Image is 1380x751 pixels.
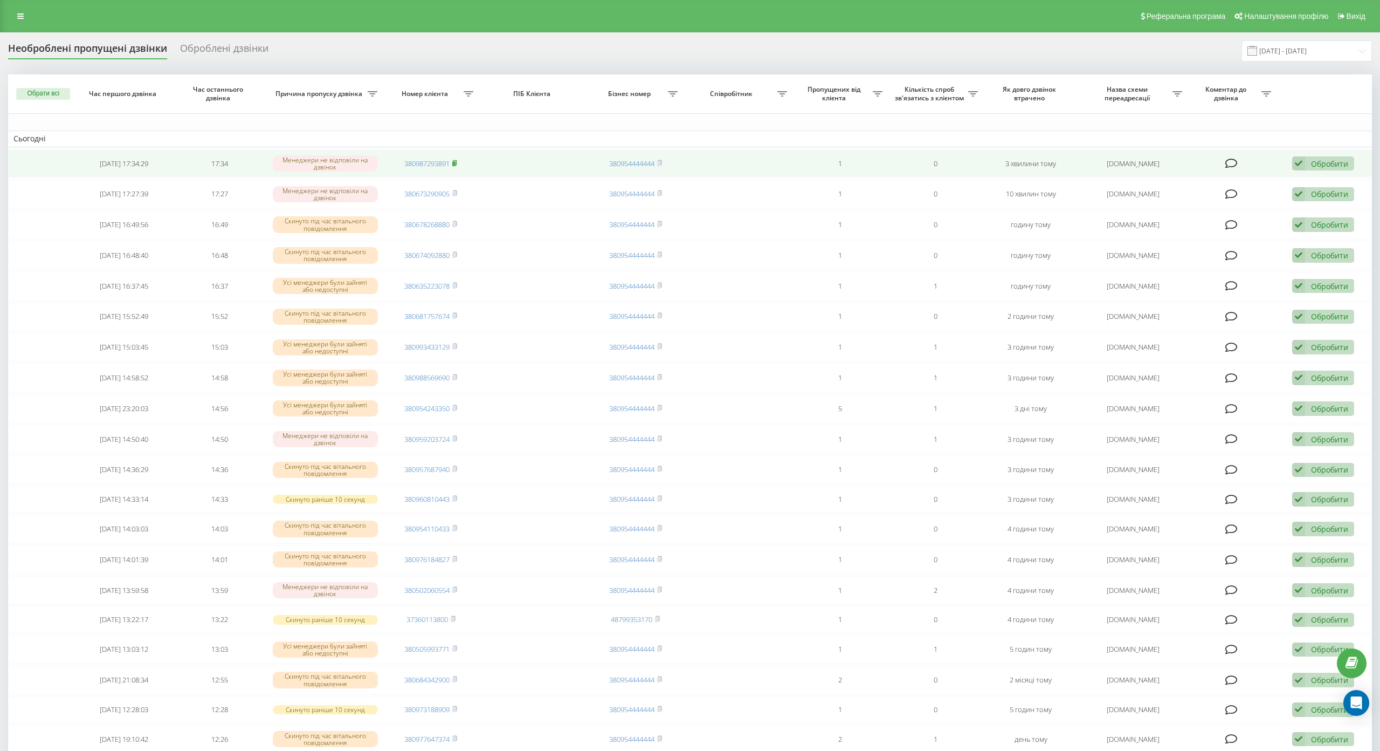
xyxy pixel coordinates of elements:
a: 380954444444 [609,404,654,413]
td: 1 [792,210,888,239]
td: [DOMAIN_NAME] [1079,241,1188,270]
span: Реферальна програма [1147,12,1226,21]
a: 380988569690 [404,373,450,383]
div: Обробити [1311,342,1348,352]
td: [DATE] 14:33:14 [77,486,172,513]
td: 13:59 [172,576,267,605]
td: 14:58 [172,364,267,392]
div: Оброблені дзвінки [180,43,268,59]
a: 380954444444 [609,524,654,534]
td: [DATE] 15:52:49 [77,303,172,331]
div: Обробити [1311,644,1348,654]
span: Бізнес номер [593,90,668,98]
span: Кількість спроб зв'язатись з клієнтом [893,85,968,102]
a: 380987293891 [404,159,450,168]
a: 380684342900 [404,675,450,685]
td: 0 [888,303,983,331]
td: 13:03 [172,635,267,664]
td: 14:01 [172,545,267,574]
div: Обробити [1311,189,1348,199]
a: 380505993771 [404,644,450,654]
td: [DATE] 14:01:39 [77,545,172,574]
td: 14:03 [172,515,267,543]
div: Обробити [1311,373,1348,383]
td: [DOMAIN_NAME] [1079,697,1188,723]
td: [DATE] 23:20:03 [77,394,172,423]
td: [DATE] 13:22:17 [77,606,172,633]
span: Пропущених від клієнта [798,85,873,102]
a: 380954444444 [609,281,654,291]
td: 3 години тому [983,364,1079,392]
a: 380954444444 [609,555,654,564]
td: 1 [792,515,888,543]
td: 0 [888,697,983,723]
td: [DOMAIN_NAME] [1079,635,1188,664]
td: [DOMAIN_NAME] [1079,576,1188,605]
a: 380954110433 [404,524,450,534]
td: [DATE] 15:03:45 [77,333,172,361]
td: 1 [792,455,888,484]
td: 10 хвилин тому [983,180,1079,208]
a: 380954444444 [609,342,654,352]
td: 0 [888,455,983,484]
div: Скинуто раніше 10 секунд [273,705,378,714]
div: Обробити [1311,734,1348,745]
td: [DATE] 13:59:58 [77,576,172,605]
div: Обробити [1311,434,1348,445]
td: 0 [888,241,983,270]
div: Усі менеджери були зайняті або недоступні [273,339,378,356]
div: Обробити [1311,311,1348,322]
td: [DOMAIN_NAME] [1079,455,1188,484]
div: Обробити [1311,250,1348,261]
td: 5 годин тому [983,697,1079,723]
div: Обробити [1311,159,1348,169]
span: Співробітник [688,90,777,98]
td: 16:49 [172,210,267,239]
a: 380960810443 [404,494,450,504]
a: 380954444444 [609,734,654,744]
a: 380957687940 [404,465,450,474]
div: Скинуто під час вітального повідомлення [273,216,378,233]
td: [DOMAIN_NAME] [1079,180,1188,208]
td: 2 місяці тому [983,666,1079,694]
a: 380954444444 [609,494,654,504]
td: 14:50 [172,425,267,454]
a: 380635223078 [404,281,450,291]
div: Усі менеджери були зайняті або недоступні [273,400,378,417]
td: 2 [792,666,888,694]
td: 1 [792,635,888,664]
td: [DATE] 17:27:39 [77,180,172,208]
span: Час останнього дзвінка [181,85,257,102]
div: Скинуто раніше 10 секунд [273,495,378,504]
td: 12:55 [172,666,267,694]
td: [DOMAIN_NAME] [1079,210,1188,239]
div: Обробити [1311,615,1348,625]
td: 0 [888,606,983,633]
td: [DOMAIN_NAME] [1079,666,1188,694]
a: 380681757674 [404,311,450,321]
td: 0 [888,180,983,208]
td: 14:33 [172,486,267,513]
a: 380954243350 [404,404,450,413]
a: 380502060554 [404,585,450,595]
td: 1 [792,425,888,454]
a: 380973188909 [404,705,450,714]
td: 0 [888,666,983,694]
td: 1 [792,486,888,513]
div: Скинуто під час вітального повідомлення [273,672,378,688]
div: Усі менеджери були зайняті або недоступні [273,370,378,386]
td: [DOMAIN_NAME] [1079,515,1188,543]
a: 380954444444 [609,250,654,260]
span: Номер клієнта [389,90,464,98]
td: [DATE] 21:08:34 [77,666,172,694]
a: 380673290905 [404,189,450,199]
span: ПІБ Клієнта [489,90,577,98]
td: 4 години тому [983,515,1079,543]
a: 48799353170 [611,615,652,624]
td: 1 [792,364,888,392]
td: [DOMAIN_NAME] [1079,333,1188,361]
td: 1 [792,606,888,633]
td: 4 години тому [983,545,1079,574]
a: 380674092880 [404,250,450,260]
a: 380954444444 [609,705,654,714]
